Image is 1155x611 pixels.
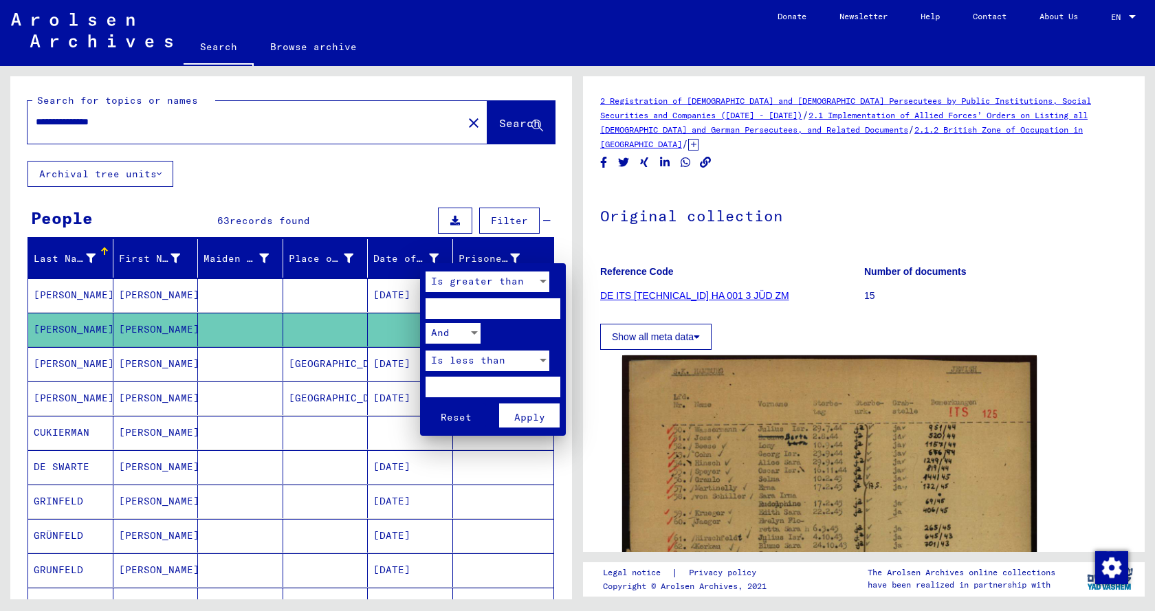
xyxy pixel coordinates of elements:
span: Is less than [431,353,505,366]
button: Reset [426,403,486,427]
img: Change consent [1095,551,1128,584]
button: Apply [499,403,560,427]
div: Change consent [1094,551,1127,584]
span: Reset [441,410,472,423]
span: Apply [514,410,545,423]
span: And [431,326,450,338]
span: Is greater than [431,275,524,287]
